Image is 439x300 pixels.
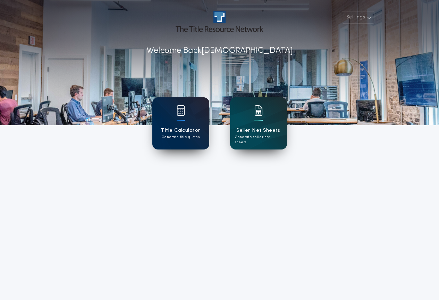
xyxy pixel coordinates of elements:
p: Generate title quotes [162,135,200,140]
h1: Title Calculator [161,127,200,135]
h1: Seller Net Sheets [236,127,280,135]
a: card iconSeller Net SheetsGenerate seller net sheets [230,97,287,149]
img: card icon [177,105,185,116]
img: card icon [254,105,263,116]
a: card iconTitle CalculatorGenerate title quotes [152,97,209,149]
button: Settings [342,11,374,24]
p: Welcome Back [DEMOGRAPHIC_DATA] [146,44,293,57]
img: account-logo [176,11,263,32]
p: Generate seller net sheets [235,135,282,145]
